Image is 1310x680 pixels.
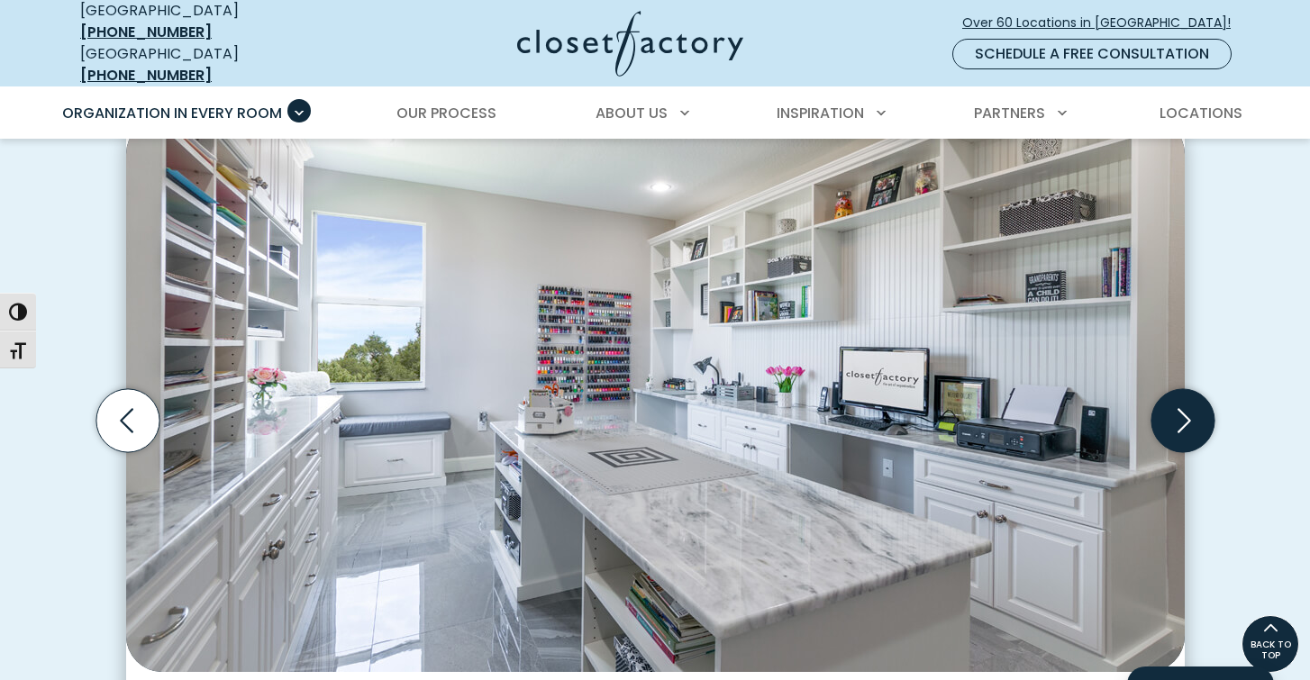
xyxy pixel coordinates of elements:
span: Locations [1160,103,1242,123]
nav: Primary Menu [50,88,1260,139]
a: [PHONE_NUMBER] [80,65,212,86]
span: About Us [596,103,668,123]
span: Over 60 Locations in [GEOGRAPHIC_DATA]! [962,14,1245,32]
span: Inspiration [777,103,864,123]
span: BACK TO TOP [1242,639,1298,661]
a: Over 60 Locations in [GEOGRAPHIC_DATA]! [961,7,1246,39]
span: Partners [974,103,1045,123]
img: Custom craft room with craft station center island [126,118,1185,672]
span: Our Process [396,103,496,123]
button: Previous slide [89,382,167,459]
button: Next slide [1144,382,1222,459]
span: Organization in Every Room [62,103,282,123]
img: Closet Factory Logo [517,11,743,77]
a: Schedule a Free Consultation [952,39,1232,69]
div: [GEOGRAPHIC_DATA] [80,43,341,86]
a: BACK TO TOP [1242,615,1299,673]
a: [PHONE_NUMBER] [80,22,212,42]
